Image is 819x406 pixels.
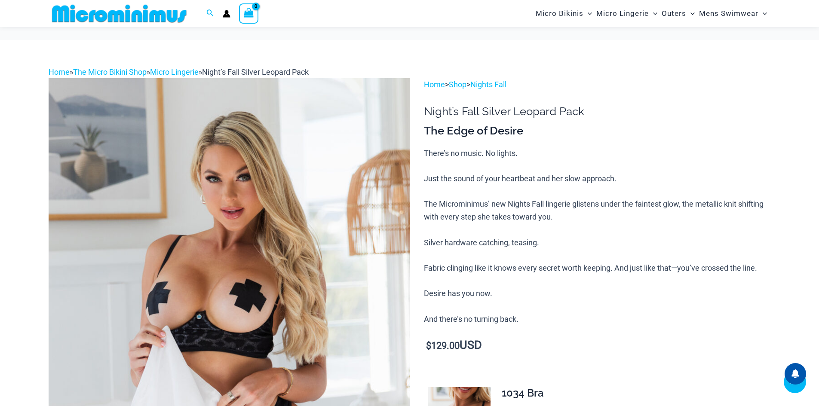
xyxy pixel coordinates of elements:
a: Home [424,80,445,89]
a: Mens SwimwearMenu ToggleMenu Toggle [697,3,769,24]
span: Menu Toggle [686,3,695,24]
nav: Site Navigation [532,1,771,26]
a: Account icon link [223,10,230,18]
img: MM SHOP LOGO FLAT [49,4,190,23]
a: Micro Lingerie [150,67,199,76]
a: Shop [449,80,466,89]
span: Menu Toggle [758,3,767,24]
a: Search icon link [206,8,214,19]
a: Micro BikinisMenu ToggleMenu Toggle [534,3,594,24]
span: Micro Lingerie [596,3,649,24]
span: Menu Toggle [583,3,592,24]
span: Mens Swimwear [699,3,758,24]
span: » » » [49,67,309,76]
a: OutersMenu ToggleMenu Toggle [659,3,697,24]
h1: Night’s Fall Silver Leopard Pack [424,105,770,118]
bdi: 129.00 [426,340,460,351]
a: Home [49,67,70,76]
h3: The Edge of Desire [424,124,770,138]
span: $ [426,340,431,351]
a: Micro LingerieMenu ToggleMenu Toggle [594,3,659,24]
span: 1034 Bra [502,387,544,399]
p: USD [424,339,770,352]
span: Menu Toggle [649,3,657,24]
a: Nights Fall [470,80,506,89]
p: There’s no music. No lights. Just the sound of your heartbeat and her slow approach. The Micromin... [424,147,770,326]
span: Night’s Fall Silver Leopard Pack [202,67,309,76]
span: Micro Bikinis [536,3,583,24]
p: > > [424,78,770,91]
span: Outers [662,3,686,24]
a: The Micro Bikini Shop [73,67,147,76]
a: View Shopping Cart, empty [239,3,259,23]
